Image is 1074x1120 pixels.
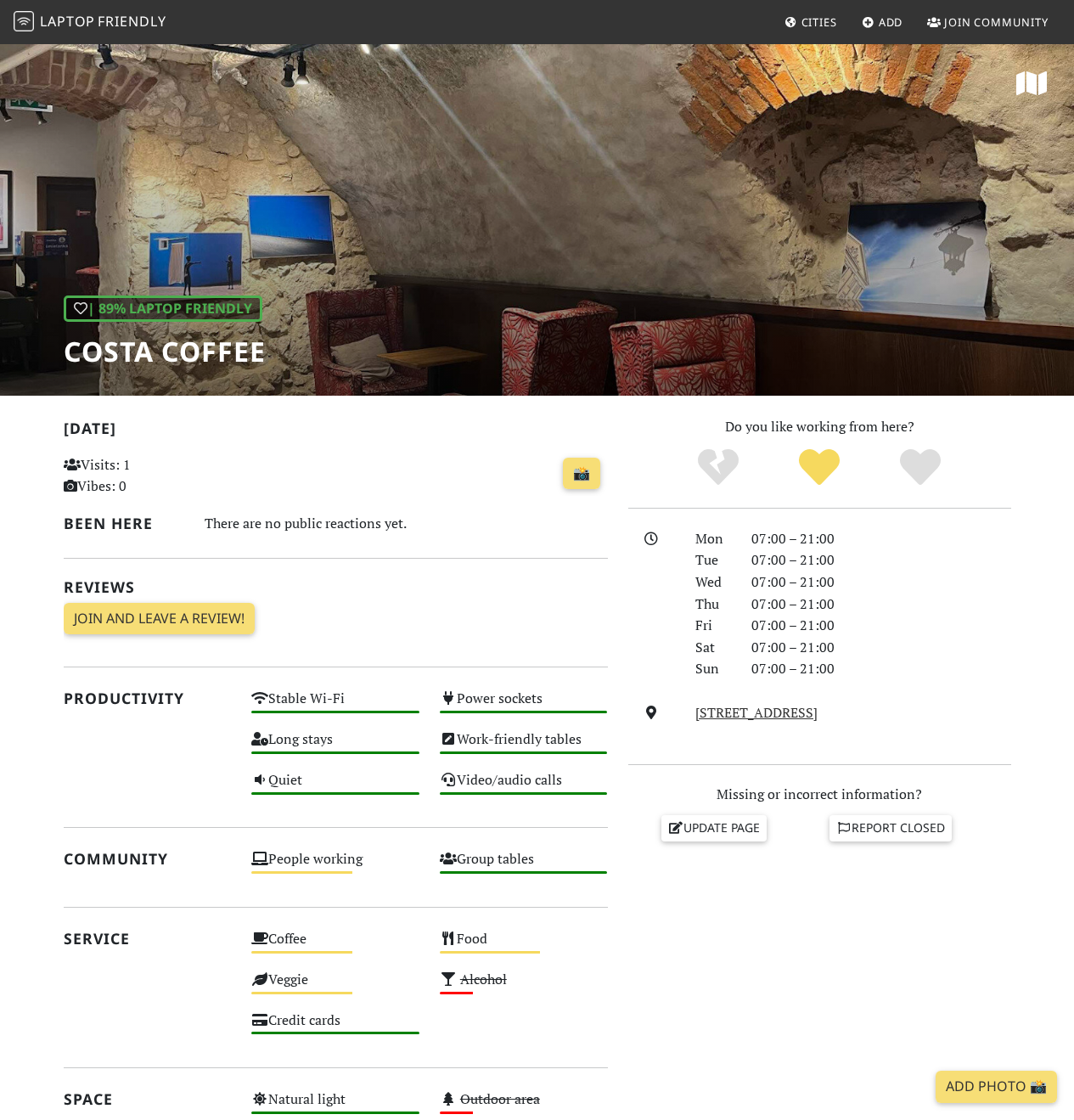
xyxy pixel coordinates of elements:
[241,847,430,887] div: People working
[685,637,741,659] div: Sat
[430,926,618,967] div: Food
[741,594,1021,616] div: 07:00 – 21:00
[64,1090,232,1108] h2: Space
[14,8,166,37] a: LaptopFriendly LaptopFriendly
[936,1071,1057,1103] a: Add Photo 📸
[40,12,95,31] span: Laptop
[241,686,430,727] div: Stable Wi-Fi
[241,1008,430,1049] div: Credit cards
[769,447,870,489] div: Yes
[685,528,741,550] div: Mon
[944,14,1049,30] span: Join Community
[741,615,1021,637] div: 07:00 – 21:00
[460,970,507,988] s: Alcohol
[205,511,608,536] div: There are no public reactions yet.
[661,815,767,841] a: Update page
[869,447,970,489] div: Definitely!
[64,689,232,707] h2: Productivity
[778,7,844,37] a: Cities
[741,637,1021,659] div: 07:00 – 21:00
[685,549,741,571] div: Tue
[460,1089,540,1108] s: Outdoor area
[64,419,608,444] h2: [DATE]
[430,686,618,727] div: Power sockets
[64,515,184,532] h2: Been here
[241,926,430,967] div: Coffee
[685,571,741,594] div: Wed
[64,295,262,323] div: | 89% Laptop Friendly
[64,454,232,498] p: Visits: 1 Vibes: 0
[241,768,430,808] div: Quiet
[801,14,837,30] span: Cities
[98,12,166,31] span: Friendly
[741,658,1021,680] div: 07:00 – 21:00
[855,7,910,37] a: Add
[685,615,741,637] div: Fri
[14,11,34,31] img: LaptopFriendly
[241,727,430,768] div: Long stays
[628,416,1011,438] p: Do you like working from here?
[741,549,1021,571] div: 07:00 – 21:00
[64,335,266,368] h1: Costa Coffee
[920,7,1055,37] a: Join Community
[668,447,769,489] div: No
[64,578,608,596] h2: Reviews
[64,603,255,635] a: Join and leave a review!
[879,14,903,30] span: Add
[430,768,618,808] div: Video/audio calls
[64,930,232,948] h2: Service
[741,528,1021,550] div: 07:00 – 21:00
[628,784,1011,806] p: Missing or incorrect information?
[430,847,618,887] div: Group tables
[430,727,618,768] div: Work-friendly tables
[741,571,1021,594] div: 07:00 – 21:00
[695,703,818,722] a: [STREET_ADDRESS]
[563,458,600,490] a: 📸
[64,850,232,868] h2: Community
[685,658,741,680] div: Sun
[241,967,430,1008] div: Veggie
[829,815,952,841] a: Report closed
[685,594,741,616] div: Thu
